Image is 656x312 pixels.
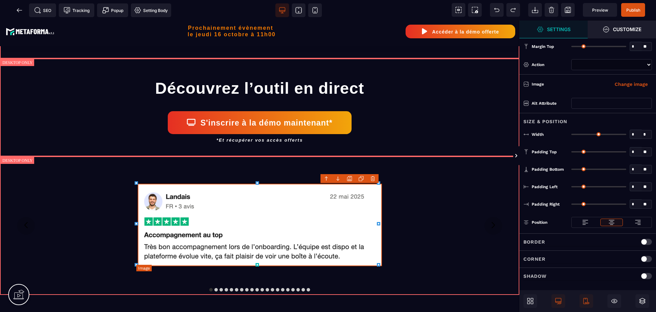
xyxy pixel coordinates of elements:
p: Corner [523,255,546,263]
span: Redo [506,3,520,17]
button: S'inscrire à la démo maintenant* [168,91,352,114]
span: Create Alert Modal [97,3,128,17]
strong: Customize [613,27,641,32]
span: Padding Right [532,201,560,207]
button: Change image [611,79,652,90]
div: Image [532,81,592,88]
span: SEO [34,7,51,14]
span: Tracking [64,7,90,14]
button: Accéder à la démo offerte [406,4,515,18]
span: Setting Body [134,7,168,14]
span: Seo meta data [29,3,56,17]
div: Action [532,61,568,68]
span: Back [13,3,26,17]
span: Toggle Views [519,146,526,166]
strong: Settings [547,27,571,32]
i: *Et récupérer vos accès offerts [216,117,303,122]
img: 8fa9e2e868b1947d56ac74b6bb2c0e33_logo-meta-v1-2.fcd3b35b.svg [6,6,56,16]
span: Screenshot [468,3,482,17]
button: Diapositive précédente [17,196,35,214]
img: d590737c0167e70067d76a389b3a1e60_Capture_d%E2%80%99e%CC%81cran_2025-10-10_a%CC%80_15.57.12.png [138,163,382,246]
span: Padding Bottom [532,167,564,172]
h1: Découvrez l’outil en direct [10,55,509,81]
span: Popup [102,7,123,14]
span: Save [621,3,645,17]
span: Padding Top [532,149,557,155]
p: Border [523,238,545,246]
span: Padding Left [532,184,558,190]
span: View components [452,3,465,17]
span: Preview [583,3,617,17]
span: Preview [592,8,608,13]
span: Tracking code [59,3,94,17]
span: Width [532,132,544,137]
p: Shadow [523,272,547,280]
span: Margin Top [532,44,554,49]
span: Open Blocks [523,294,537,308]
span: Save [561,3,575,17]
img: loading [608,219,615,226]
span: Clear [545,3,558,17]
div: Alt attribute [532,100,568,107]
span: View desktop [275,3,289,17]
button: Diapositive suivante [484,196,502,214]
img: loading [582,219,589,226]
span: Is Show Desktop [551,294,565,308]
span: Open Import Webpage [528,3,542,17]
p: Position [523,219,547,226]
span: Open Sub Layers [635,294,649,308]
span: View tablet [292,3,305,17]
img: loading [634,219,641,226]
span: Is Show Mobile [579,294,593,308]
span: View mobile [308,3,322,17]
span: Cmd Hidden Block [607,294,621,308]
div: Size & Position [519,113,656,126]
span: Favicon [131,3,171,17]
span: Open Style Manager [519,21,588,38]
span: Open Style Manager [588,21,656,38]
span: Undo [490,3,504,17]
span: Publish [626,8,640,13]
h2: Prochainement évènement le jeudi 16 octobre à 11h00 [58,4,406,18]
